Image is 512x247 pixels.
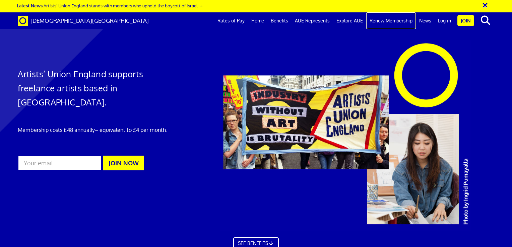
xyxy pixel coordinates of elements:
[366,12,416,29] a: Renew Membership
[267,12,292,29] a: Benefits
[30,17,149,24] span: [DEMOGRAPHIC_DATA][GEOGRAPHIC_DATA]
[13,12,154,29] a: Brand [DEMOGRAPHIC_DATA][GEOGRAPHIC_DATA]
[18,155,102,171] input: Your email
[18,126,170,134] p: Membership costs £48 annually – equivalent to £4 per month.
[292,12,333,29] a: AUE Represents
[17,3,203,8] a: Latest News:Artists’ Union England stands with members who uphold the boycott of Israel →
[18,67,170,109] h1: Artists’ Union England supports freelance artists based in [GEOGRAPHIC_DATA].
[416,12,435,29] a: News
[475,13,496,27] button: search
[17,3,44,8] strong: Latest News:
[333,12,366,29] a: Explore AUE
[457,15,474,26] a: Join
[248,12,267,29] a: Home
[435,12,454,29] a: Log in
[214,12,248,29] a: Rates of Pay
[103,156,144,170] button: JOIN NOW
